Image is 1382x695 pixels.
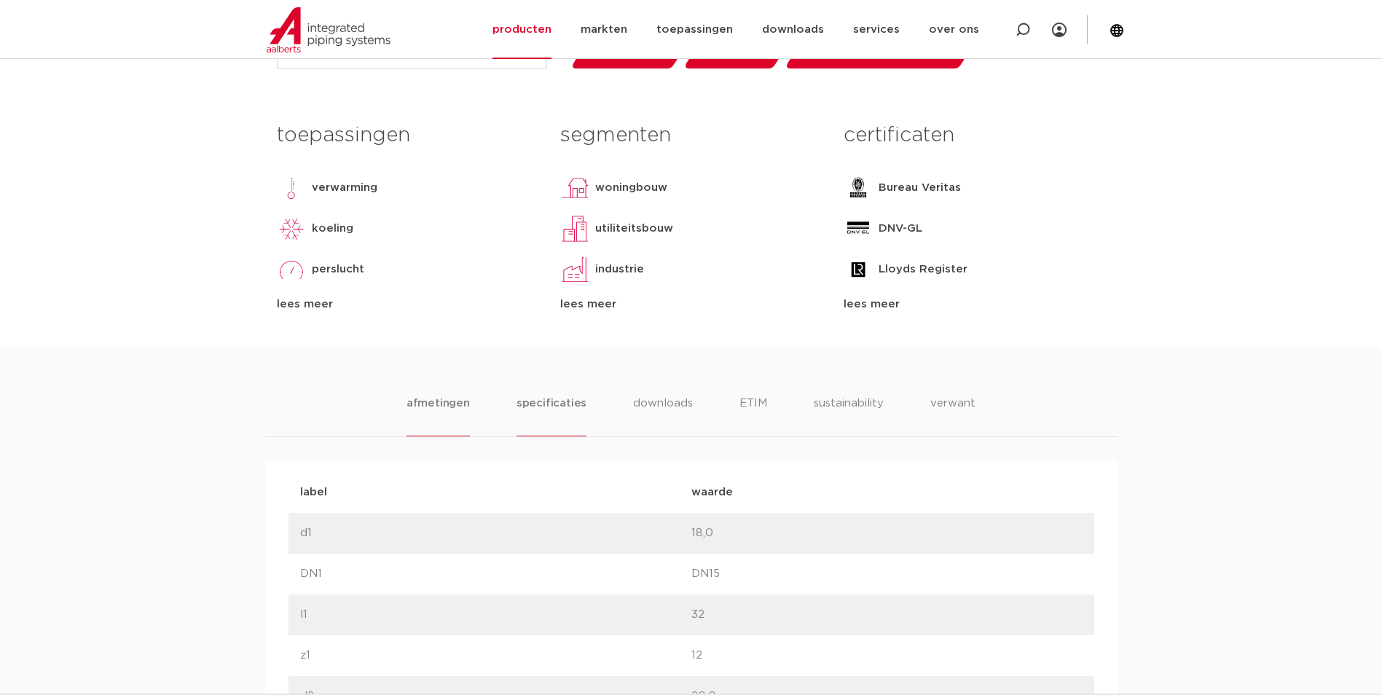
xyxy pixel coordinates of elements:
p: perslucht [312,261,364,278]
img: perslucht [277,255,306,284]
p: DN1 [300,565,691,583]
p: d1 [300,525,691,542]
p: 18,0 [691,525,1083,542]
img: verwarming [277,173,306,203]
p: utiliteitsbouw [595,220,673,237]
p: Bureau Veritas [879,179,961,197]
span: toevoegen aan lijst [838,39,948,63]
img: industrie [560,255,589,284]
img: utiliteitsbouw [560,214,589,243]
li: ETIM [739,395,767,436]
li: afmetingen [407,395,470,436]
img: Lloyds Register [844,255,873,284]
img: koeling [277,214,306,243]
p: DNV-GL [879,220,922,237]
h3: certificaten [844,121,1105,150]
p: industrie [595,261,644,278]
p: z1 [300,647,691,664]
div: lees meer [844,296,1105,313]
p: l1 [300,606,691,624]
p: koeling [312,220,353,237]
img: woningbouw [560,173,589,203]
h3: toepassingen [277,121,538,150]
div: lees meer [560,296,822,313]
p: 32 [691,606,1083,624]
img: Bureau Veritas [844,173,873,203]
p: label [300,484,691,501]
p: 12 [691,647,1083,664]
li: specificaties [517,395,586,436]
li: downloads [633,395,693,436]
li: verwant [930,395,975,436]
span: datasheet [603,39,661,63]
div: lees meer [277,296,538,313]
h3: segmenten [560,121,822,150]
p: waarde [691,484,1083,501]
p: verwarming [312,179,377,197]
li: sustainability [814,395,884,436]
p: woningbouw [595,179,667,197]
img: DNV-GL [844,214,873,243]
span: verwant [716,39,762,63]
p: DN15 [691,565,1083,583]
p: Lloyds Register [879,261,967,278]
